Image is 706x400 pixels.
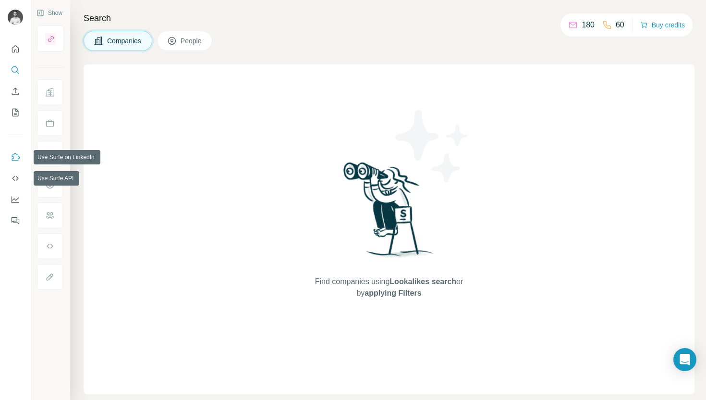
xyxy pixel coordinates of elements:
[312,276,466,299] span: Find companies using or by
[8,170,23,187] button: Use Surfe API
[8,83,23,100] button: Enrich CSV
[365,289,421,297] span: applying Filters
[8,212,23,229] button: Feedback
[616,19,624,31] p: 60
[8,40,23,58] button: Quick start
[389,103,475,189] img: Surfe Illustration - Stars
[8,104,23,121] button: My lists
[640,18,685,32] button: Buy credits
[339,160,439,267] img: Surfe Illustration - Woman searching with binoculars
[107,36,142,46] span: Companies
[582,19,595,31] p: 180
[8,149,23,166] button: Use Surfe on LinkedIn
[181,36,203,46] span: People
[673,348,696,371] div: Open Intercom Messenger
[390,277,456,286] span: Lookalikes search
[8,191,23,208] button: Dashboard
[84,12,694,25] h4: Search
[30,6,69,20] button: Show
[8,62,23,79] button: Search
[8,10,23,25] img: Avatar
